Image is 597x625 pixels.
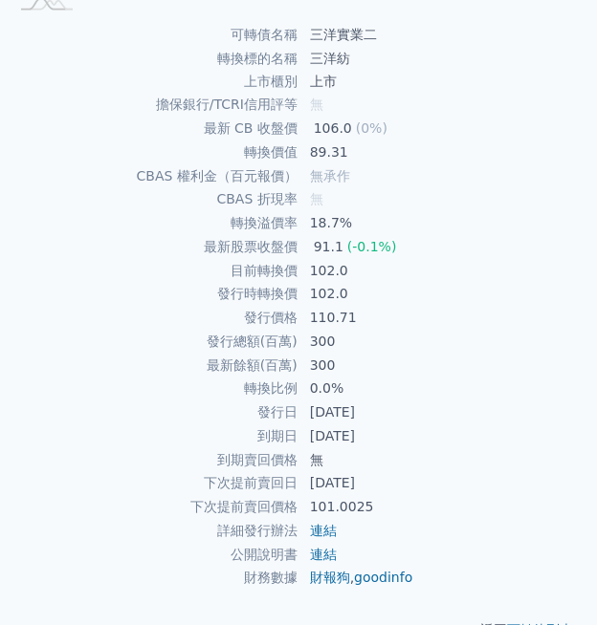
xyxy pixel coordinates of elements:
td: 0.0% [298,377,589,401]
td: 下次提前賣回價格 [8,496,298,520]
td: CBAS 折現率 [8,188,298,212]
span: 無 [310,97,323,113]
td: 可轉債名稱 [8,23,298,47]
td: 到期賣回價格 [8,449,298,473]
a: 連結 [310,548,337,563]
td: 110.71 [298,307,589,331]
td: 上市櫃別 [8,71,298,95]
td: [DATE] [298,401,589,425]
td: 目前轉換價 [8,260,298,284]
td: 轉換標的名稱 [8,47,298,71]
td: 詳細發行辦法 [8,520,298,544]
td: 轉換比例 [8,377,298,401]
td: 101.0025 [298,496,589,520]
td: 公開說明書 [8,544,298,568]
td: 擔保銀行/TCRI信用評等 [8,94,298,118]
td: 下次提前賣回日 [8,472,298,496]
td: 轉換價值 [8,141,298,165]
td: 三洋實業二 [298,23,589,47]
td: 最新餘額(百萬) [8,355,298,378]
td: 發行價格 [8,307,298,331]
td: 三洋紡 [298,47,589,71]
td: 300 [298,355,589,378]
a: goodinfo [354,571,412,586]
td: 發行日 [8,401,298,425]
td: 102.0 [298,260,589,284]
td: 89.31 [298,141,589,165]
td: 102.0 [298,283,589,307]
div: 91.1 [310,237,347,259]
td: [DATE] [298,425,589,449]
span: (0%) [356,121,387,137]
td: , [298,567,589,591]
td: 到期日 [8,425,298,449]
div: 106.0 [310,119,356,140]
td: 發行時轉換價 [8,283,298,307]
td: 財務數據 [8,567,298,591]
td: 300 [298,331,589,355]
span: (-0.1%) [347,240,397,255]
td: 最新 CB 收盤價 [8,118,298,141]
td: CBAS 權利金（百元報價） [8,165,298,189]
td: 上市 [298,71,589,95]
a: 財報狗 [310,571,350,586]
span: 無 [310,192,323,207]
a: 連結 [310,524,337,539]
td: 18.7% [298,212,589,236]
td: 發行總額(百萬) [8,331,298,355]
td: 無 [298,449,589,473]
td: 最新股票收盤價 [8,236,298,260]
span: 無承作 [310,169,350,184]
td: 轉換溢價率 [8,212,298,236]
td: [DATE] [298,472,589,496]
